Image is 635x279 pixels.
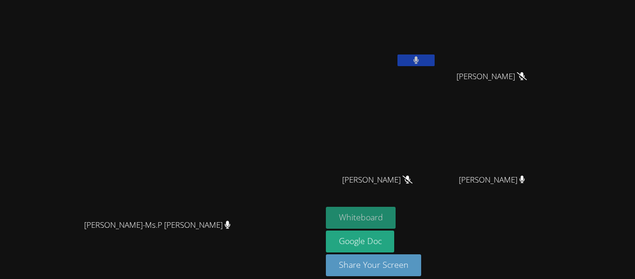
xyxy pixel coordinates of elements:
button: Whiteboard [326,207,396,229]
a: Google Doc [326,231,395,252]
span: [PERSON_NAME] [342,173,412,187]
button: Share Your Screen [326,254,422,276]
span: [PERSON_NAME]-Ms.P [PERSON_NAME] [84,218,231,232]
span: [PERSON_NAME] [459,173,525,187]
span: [PERSON_NAME] [456,70,527,83]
